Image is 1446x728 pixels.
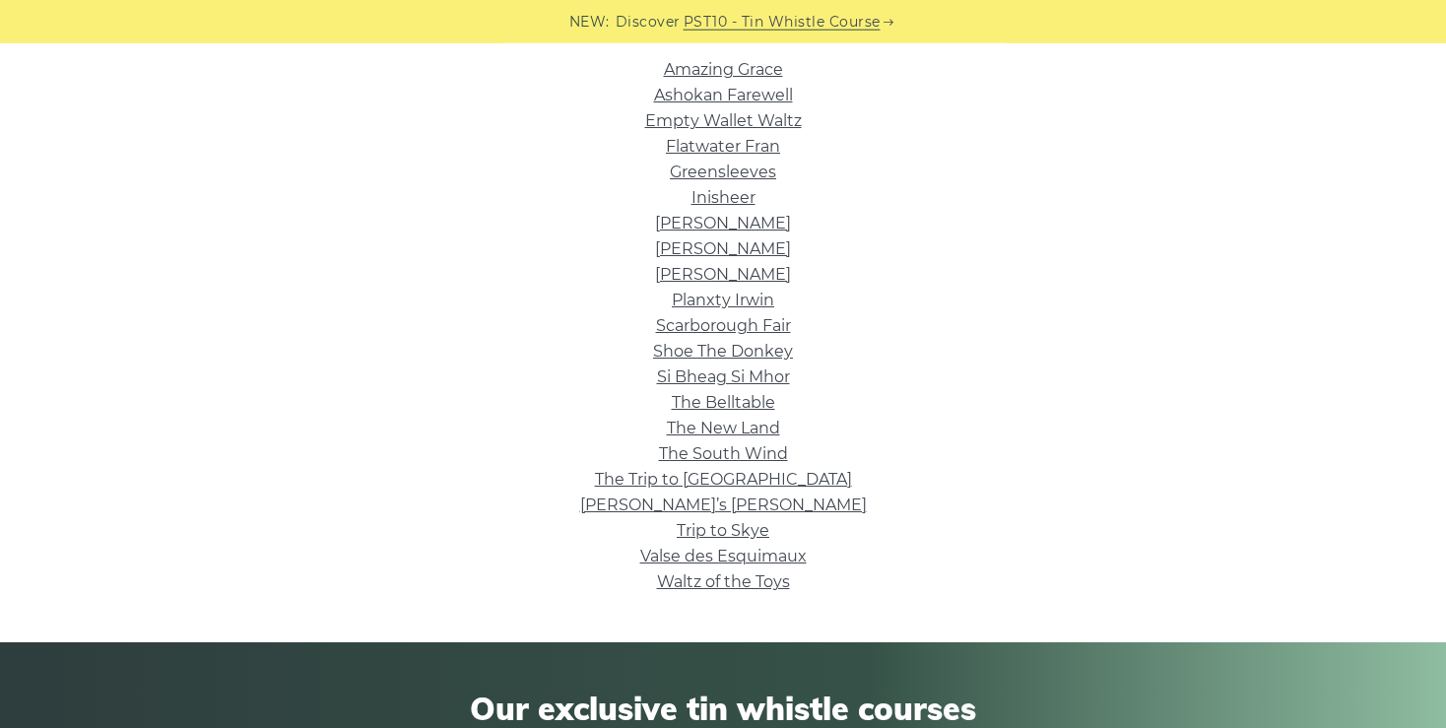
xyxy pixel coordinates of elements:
[167,690,1279,727] span: Our exclusive tin whistle courses
[616,11,681,33] span: Discover
[667,419,780,437] a: The New Land
[655,239,791,258] a: [PERSON_NAME]
[640,547,807,565] a: Valse des Esquimaux
[691,188,756,207] a: Inisheer
[657,572,790,591] a: Waltz of the Toys
[656,316,791,335] a: Scarborough Fair
[684,11,881,33] a: PST10 - Tin Whistle Course
[655,214,791,232] a: [PERSON_NAME]
[672,393,775,412] a: The Belltable
[569,11,610,33] span: NEW:
[677,521,769,540] a: Trip to Skye
[672,291,774,309] a: Planxty Irwin
[666,137,780,156] a: Flatwater Fran
[655,265,791,284] a: [PERSON_NAME]
[664,60,783,79] a: Amazing Grace
[659,444,788,463] a: The South Wind
[595,470,852,489] a: The Trip to [GEOGRAPHIC_DATA]
[670,163,776,181] a: Greensleeves
[580,496,867,514] a: [PERSON_NAME]’s [PERSON_NAME]
[653,342,793,361] a: Shoe The Donkey
[657,367,790,386] a: Si­ Bheag Si­ Mhor
[654,86,793,104] a: Ashokan Farewell
[645,111,802,130] a: Empty Wallet Waltz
